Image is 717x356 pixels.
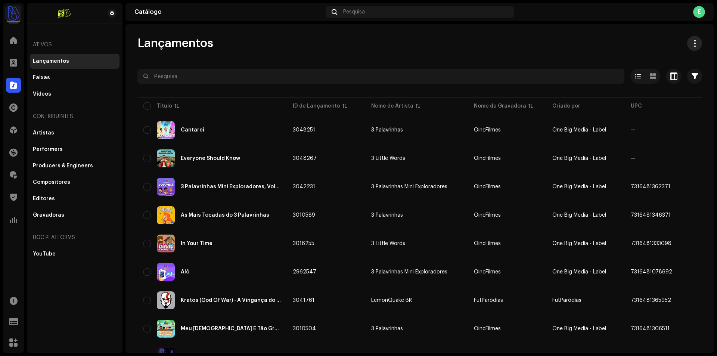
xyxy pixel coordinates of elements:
div: Nome de Artista [371,102,413,110]
span: One Big Media - Label [552,127,606,133]
re-m-nav-item: Gravadoras [30,208,119,223]
img: 74d0a798-5963-4590-9d2c-cb0bc1b0266b [157,263,175,281]
span: OincFilmes [474,326,501,331]
span: Lançamentos [137,36,213,51]
span: LemonQuake BR [371,298,462,303]
div: 3 Palavrinhas Mini Exploradores [371,269,447,275]
div: Meu Deus É Tão Grande [181,326,281,331]
div: Kratos (God Of War) - A Vingança do Bastardo [181,298,281,303]
div: E [693,6,705,18]
img: e5bc8556-b407-468f-b79f-f97bf8540664 [6,6,21,21]
span: OincFilmes [474,241,501,246]
div: Cantarei [181,127,204,133]
span: 3016255 [293,241,314,246]
span: 7316481306511 [631,326,670,331]
div: In Your Time [181,241,212,246]
span: 3048251 [293,127,315,133]
div: Gravadoras [33,212,64,218]
span: One Big Media - Label [552,156,606,161]
span: FutParódias [552,298,581,303]
img: 4e075b34-f501-44ee-bff1-8f1da290de8a [157,206,175,224]
img: eba45365-e573-40fd-87db-44224f9210db [157,235,175,253]
img: 3d5d229d-4bc4-49fb-93ed-07df00f8e6d0 [157,320,175,338]
div: Vídeos [33,91,51,97]
img: ab049071-d33f-4c46-a673-03375a30ab83 [157,121,175,139]
span: OincFilmes [474,213,501,218]
div: Compositores [33,179,70,185]
div: Editores [33,196,55,202]
span: 7316481346371 [631,213,671,218]
span: OincFilmes [474,156,501,161]
re-m-nav-item: YouTube [30,247,119,261]
re-m-nav-item: Lançamentos [30,54,119,69]
span: One Big Media - Label [552,326,606,331]
div: Lançamentos [33,58,69,64]
span: One Big Media - Label [552,269,606,275]
span: 7316481333098 [631,241,671,246]
div: Everyone Should Know [181,156,240,161]
span: 3042231 [293,184,315,189]
div: 3 Palavrinhas [371,213,403,218]
span: — [631,156,636,161]
span: One Big Media - Label [552,241,606,246]
re-m-nav-item: Producers & Engineers [30,158,119,173]
re-a-nav-header: Ativos [30,36,119,54]
re-m-nav-item: Compositores [30,175,119,190]
span: 3010589 [293,213,315,218]
re-m-nav-item: Faixas [30,70,119,85]
span: 3 Palavrinhas Mini Exploradores [371,184,462,189]
div: Título [157,102,172,110]
span: 3 Little Words [371,156,462,161]
div: 3 Little Words [371,241,405,246]
div: Performers [33,146,63,152]
div: Alô [181,269,189,275]
div: 3 Palavrinhas [371,326,403,331]
span: One Big Media - Label [552,213,606,218]
img: 40988624-6ca5-46d1-a04a-0d1753cd36c2 [157,149,175,167]
img: 9599c160-e014-4f9f-8290-b799c720ec4c [157,291,175,309]
span: 3 Little Words [371,241,462,246]
span: Pesquisa [343,9,365,15]
span: FutParódias [474,298,503,303]
div: 3 Palavrinhas Mini Exploradores, Volume 1 [181,184,281,189]
div: Producers & Engineers [33,163,93,169]
span: 3048267 [293,156,317,161]
div: LemonQuake BR [371,298,412,303]
span: OincFilmes [474,184,501,189]
span: OincFilmes [474,127,501,133]
div: Faixas [33,75,50,81]
img: 01bf8e0d-9147-47cb-aa61-f4e8bea18737 [33,9,96,18]
span: OincFilmes [474,269,501,275]
input: Pesquisa [137,69,624,84]
div: Nome da Gravadora [474,102,526,110]
div: As Mais Tocadas do 3 Palavrinhas [181,213,269,218]
span: One Big Media - Label [552,184,606,189]
span: 2962547 [293,269,316,275]
re-m-nav-item: Performers [30,142,119,157]
div: ID de Lançamento [293,102,340,110]
div: 3 Palavrinhas [371,127,403,133]
div: 3 Palavrinhas Mini Exploradores [371,184,447,189]
span: — [631,127,636,133]
div: 3 Little Words [371,156,405,161]
span: 7316481362371 [631,184,670,189]
re-m-nav-item: Vídeos [30,87,119,102]
re-a-nav-header: UGC Platforms [30,229,119,247]
span: 7316481365952 [631,298,671,303]
div: Artistas [33,130,54,136]
div: Catálogo [134,9,323,15]
div: YouTube [33,251,56,257]
span: 3041761 [293,298,314,303]
re-a-nav-header: Contribuintes [30,108,119,126]
span: 3010504 [293,326,316,331]
img: 7207399e-5463-4c64-aad7-d7bcd97d138e [157,178,175,196]
span: 7316481078692 [631,269,672,275]
span: 3 Palavrinhas [371,213,462,218]
span: 3 Palavrinhas [371,127,462,133]
span: 3 Palavrinhas [371,326,462,331]
span: 3 Palavrinhas Mini Exploradores [371,269,462,275]
re-m-nav-item: Artistas [30,126,119,140]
